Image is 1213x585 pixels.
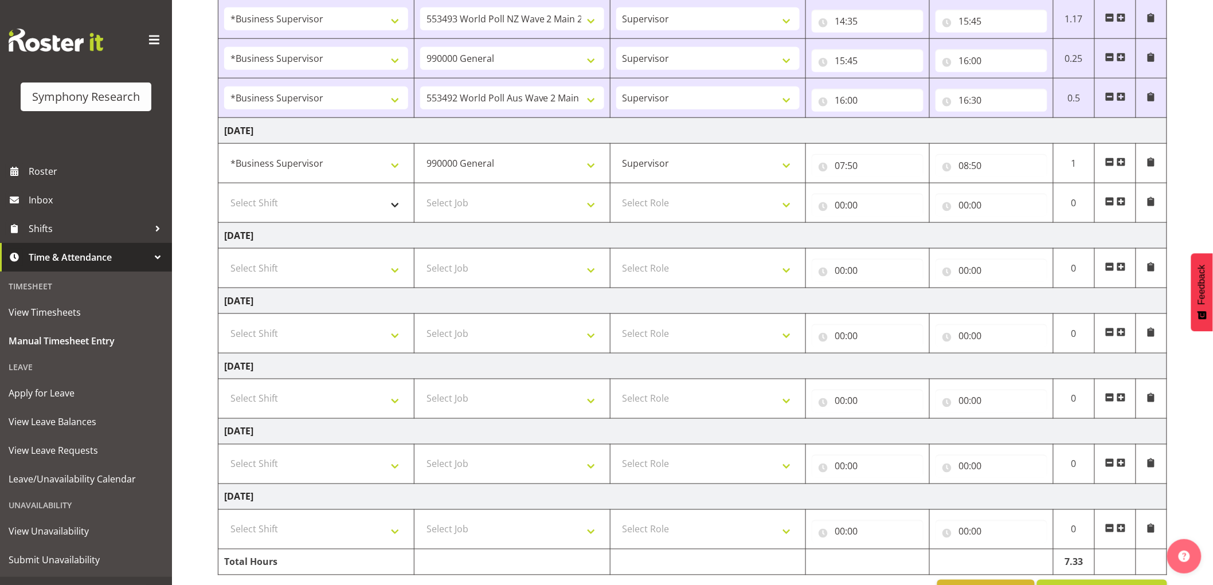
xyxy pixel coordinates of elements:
[3,493,169,517] div: Unavailability
[936,89,1047,112] input: Click to select...
[936,390,1047,413] input: Click to select...
[1197,265,1207,305] span: Feedback
[9,29,103,52] img: Rosterit website logo
[9,523,163,540] span: View Unavailability
[218,118,1167,144] td: [DATE]
[936,154,1047,177] input: Click to select...
[218,223,1167,249] td: [DATE]
[1054,379,1095,419] td: 0
[812,49,924,72] input: Click to select...
[812,10,924,33] input: Click to select...
[218,484,1167,510] td: [DATE]
[218,549,414,575] td: Total Hours
[218,419,1167,445] td: [DATE]
[29,191,166,209] span: Inbox
[936,194,1047,217] input: Click to select...
[29,220,149,237] span: Shifts
[936,324,1047,347] input: Click to select...
[9,442,163,459] span: View Leave Requests
[1179,551,1190,562] img: help-xxl-2.png
[9,384,163,402] span: Apply for Leave
[9,304,163,321] span: View Timesheets
[3,545,169,574] a: Submit Unavailability
[1054,314,1095,354] td: 0
[3,379,169,407] a: Apply for Leave
[1054,510,1095,549] td: 0
[29,249,149,266] span: Time & Attendance
[936,455,1047,478] input: Click to select...
[1054,549,1095,575] td: 7.33
[9,413,163,430] span: View Leave Balances
[3,274,169,298] div: Timesheet
[3,355,169,379] div: Leave
[812,390,924,413] input: Click to select...
[812,154,924,177] input: Click to select...
[3,436,169,465] a: View Leave Requests
[812,455,924,478] input: Click to select...
[3,298,169,327] a: View Timesheets
[812,89,924,112] input: Click to select...
[1191,253,1213,331] button: Feedback - Show survey
[32,88,140,105] div: Symphony Research
[218,288,1167,314] td: [DATE]
[936,10,1047,33] input: Click to select...
[3,407,169,436] a: View Leave Balances
[1054,445,1095,484] td: 0
[812,194,924,217] input: Click to select...
[218,354,1167,379] td: [DATE]
[936,49,1047,72] input: Click to select...
[936,259,1047,282] input: Click to select...
[812,259,924,282] input: Click to select...
[812,520,924,543] input: Click to select...
[1054,78,1095,118] td: 0.5
[9,332,163,350] span: Manual Timesheet Entry
[1054,249,1095,288] td: 0
[3,327,169,355] a: Manual Timesheet Entry
[1054,144,1095,183] td: 1
[9,551,163,568] span: Submit Unavailability
[936,520,1047,543] input: Click to select...
[1054,183,1095,223] td: 0
[3,517,169,545] a: View Unavailability
[29,163,166,180] span: Roster
[812,324,924,347] input: Click to select...
[9,470,163,488] span: Leave/Unavailability Calendar
[3,465,169,493] a: Leave/Unavailability Calendar
[1054,39,1095,78] td: 0.25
